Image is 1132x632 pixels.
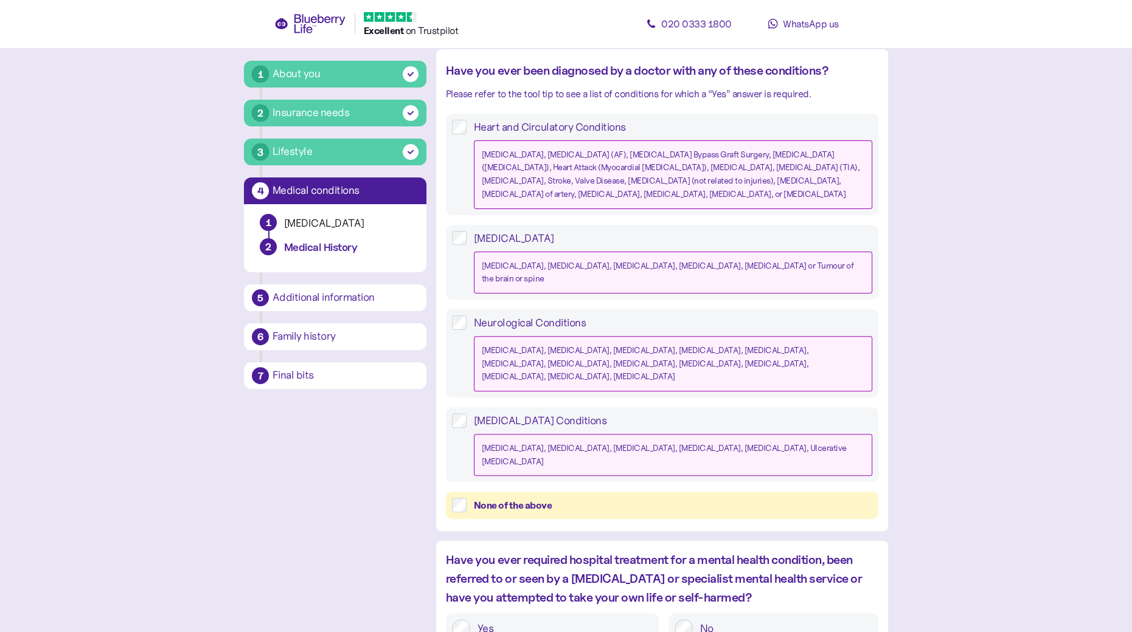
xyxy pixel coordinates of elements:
button: 2Insurance needs [244,100,426,126]
div: Have you ever required hospital treatment for a mental health condition, been referred to or seen... [446,551,878,607]
div: Lifestyle [273,143,313,160]
div: Please refer to the tool tip to see a list of conditions for which a “Yes” answer is required. [446,86,878,101]
div: None of the above [474,498,872,513]
button: 1[MEDICAL_DATA] [254,214,417,238]
button: 3Lifestyle [244,139,426,165]
div: 7 [252,367,269,384]
div: 2 [260,238,277,255]
div: [MEDICAL_DATA], [MEDICAL_DATA], [MEDICAL_DATA], [MEDICAL_DATA], [MEDICAL_DATA] or Tumour of the b... [482,259,864,286]
button: 2Medical History [254,238,417,263]
div: 4 [252,182,269,199]
button: 7Final bits [244,362,426,389]
div: [MEDICAL_DATA], [MEDICAL_DATA], [MEDICAL_DATA], [MEDICAL_DATA], [MEDICAL_DATA], Ulcerative [MEDIC... [482,442,864,468]
div: 1 [252,66,269,83]
button: 4Medical conditions [244,177,426,204]
span: WhatsApp us [783,18,839,30]
div: 2 [252,105,269,122]
div: [MEDICAL_DATA], [MEDICAL_DATA], [MEDICAL_DATA], [MEDICAL_DATA], [MEDICAL_DATA], [MEDICAL_DATA], [... [482,344,864,383]
label: Neurological Conditions [467,315,872,391]
span: 020 0333 1800 [661,18,732,30]
button: 5Additional information [244,284,426,311]
div: 3 [252,143,269,160]
div: Have you ever been diagnosed by a doctor with any of these conditions? [446,61,878,80]
label: [MEDICAL_DATA] [467,231,872,294]
div: Medical History [284,241,411,255]
button: 1About you [244,61,426,88]
div: Medical conditions [273,185,418,196]
a: 020 0333 1800 [634,12,744,36]
div: Additional information [273,292,418,303]
div: Family history [273,331,418,342]
span: Excellent ️ [364,24,406,36]
label: Heart and Circulatory Conditions [467,120,872,209]
div: Final bits [273,370,418,381]
div: 6 [252,328,269,345]
div: [MEDICAL_DATA] [284,216,411,230]
div: [MEDICAL_DATA], [MEDICAL_DATA] (AF), [MEDICAL_DATA] Bypass Graft Surgery, [MEDICAL_DATA] ([MEDICA... [482,148,864,201]
div: 1 [260,215,276,230]
span: on Trustpilot [406,24,459,36]
div: Insurance needs [273,105,350,121]
div: 5 [252,289,269,306]
div: About you [273,66,321,82]
button: 6Family history [244,323,426,350]
label: [MEDICAL_DATA] Conditions [467,413,872,476]
a: WhatsApp us [749,12,858,36]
